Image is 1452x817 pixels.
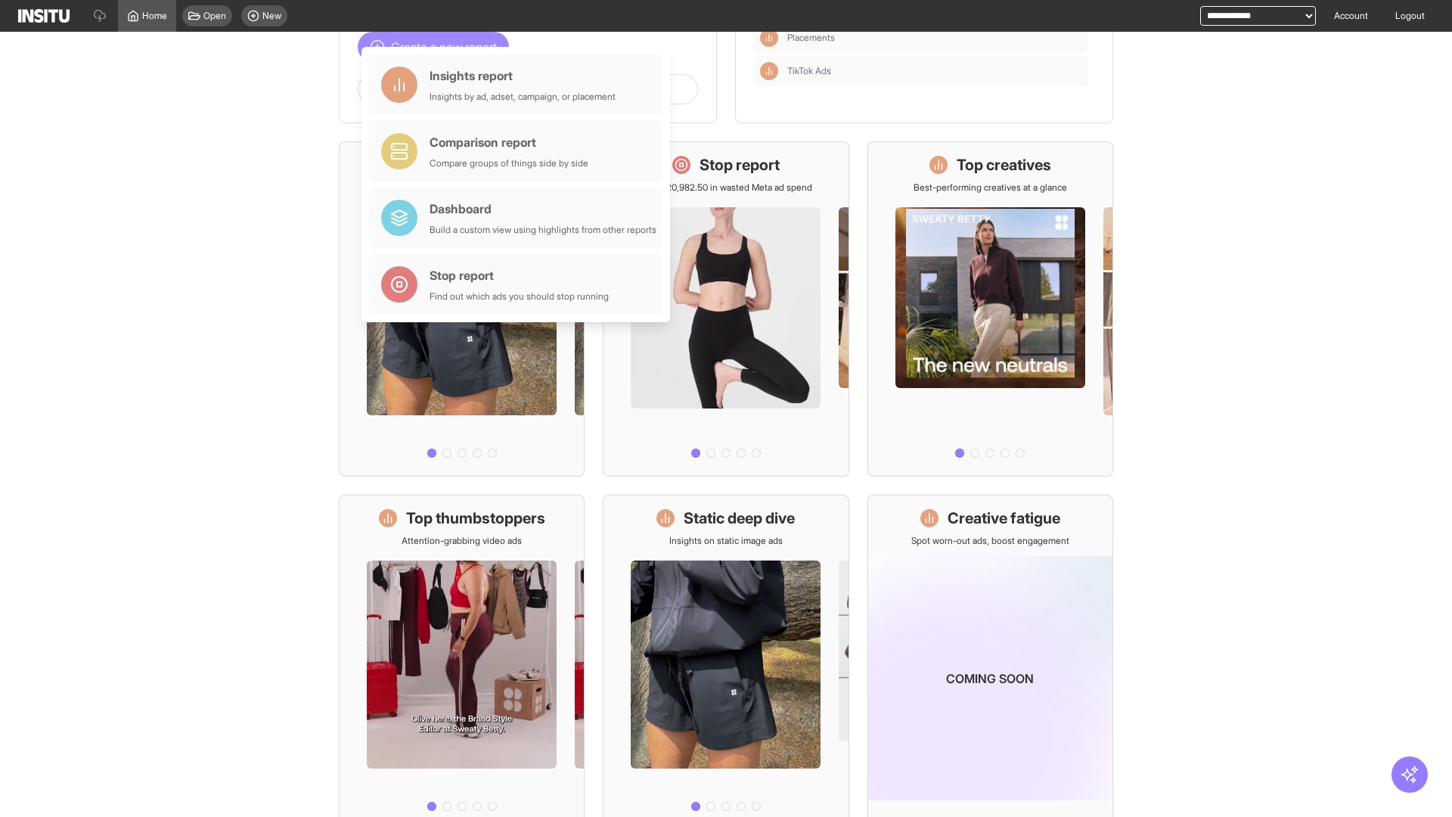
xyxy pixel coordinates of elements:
[669,535,783,547] p: Insights on static image ads
[430,200,656,218] div: Dashboard
[914,182,1067,194] p: Best-performing creatives at a glance
[358,32,509,62] button: Create a new report
[430,67,616,85] div: Insights report
[787,65,831,77] span: TikTok Ads
[339,141,585,477] a: What's live nowSee all active ads instantly
[430,91,616,103] div: Insights by ad, adset, campaign, or placement
[700,154,780,176] h1: Stop report
[760,62,778,80] div: Insights
[867,141,1113,477] a: Top creativesBest-performing creatives at a glance
[430,133,588,151] div: Comparison report
[430,266,609,284] div: Stop report
[262,10,281,22] span: New
[787,32,1082,44] span: Placements
[787,32,835,44] span: Placements
[430,224,656,236] div: Build a custom view using highlights from other reports
[639,182,812,194] p: Save £20,982.50 in wasted Meta ad spend
[203,10,226,22] span: Open
[18,9,70,23] img: Logo
[787,65,1082,77] span: TikTok Ads
[684,508,795,529] h1: Static deep dive
[406,508,545,529] h1: Top thumbstoppers
[430,157,588,169] div: Compare groups of things side by side
[142,10,167,22] span: Home
[957,154,1051,176] h1: Top creatives
[603,141,849,477] a: Stop reportSave £20,982.50 in wasted Meta ad spend
[391,38,497,56] span: Create a new report
[760,29,778,47] div: Insights
[430,290,609,303] div: Find out which ads you should stop running
[402,535,522,547] p: Attention-grabbing video ads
